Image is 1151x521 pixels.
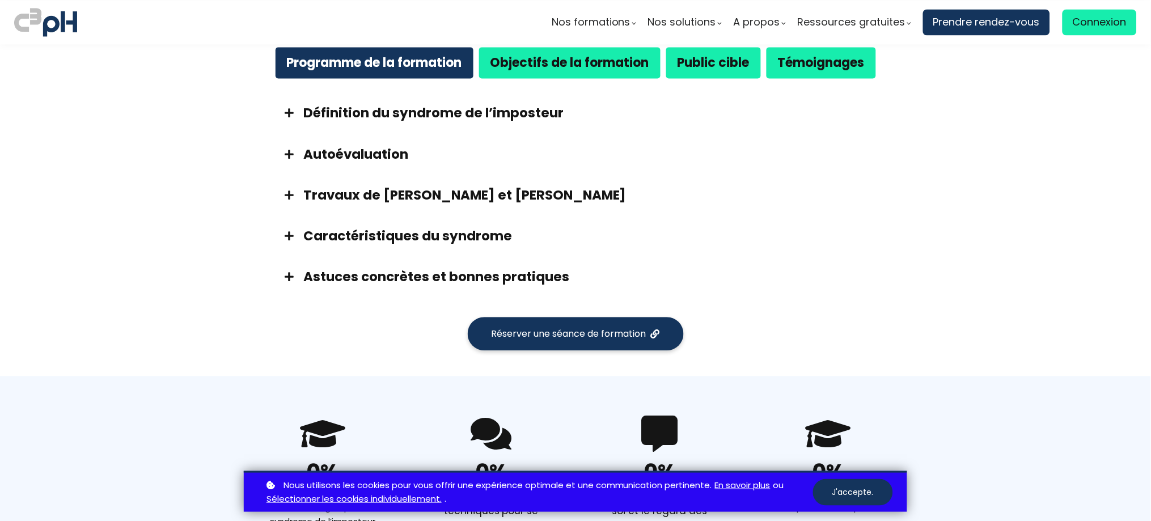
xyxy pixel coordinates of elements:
[734,14,780,31] span: A propos
[764,458,893,486] h2: 0%
[258,458,387,486] h2: 0%
[14,6,77,39] img: logo C3PH
[303,268,876,286] h3: Astuces concrètes et bonnes pratiques
[287,54,462,71] b: Programme de la formation
[303,104,876,122] h3: Définition du syndrome de l’imposteur
[264,478,813,507] p: ou .
[266,492,442,506] a: Sélectionner les cookies individuellement.
[468,317,684,350] button: Réserver une séance de formation
[1063,9,1137,35] a: Connexion
[552,14,630,31] span: Nos formations
[813,479,893,506] button: J'accepte.
[595,458,724,486] h2: 0%
[923,9,1050,35] a: Prendre rendez-vous
[933,14,1040,31] span: Prendre rendez-vous
[303,227,876,245] h3: Caractéristiques du syndrome
[1073,14,1127,31] span: Connexion
[778,54,865,71] b: Témoignages
[303,186,876,204] h3: Travaux de [PERSON_NAME] et [PERSON_NAME]
[283,478,712,493] span: Nous utilisons les cookies pour vous offrir une expérience optimale et une communication pertinente.
[715,478,771,493] a: En savoir plus
[492,327,646,341] span: Réserver une séance de formation
[678,54,750,71] b: Public cible
[798,14,905,31] span: Ressources gratuites
[648,14,716,31] span: Nos solutions
[426,458,556,486] h2: 0%
[303,145,876,163] h3: Autoévaluation
[490,54,649,71] strong: Objectifs de la formation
